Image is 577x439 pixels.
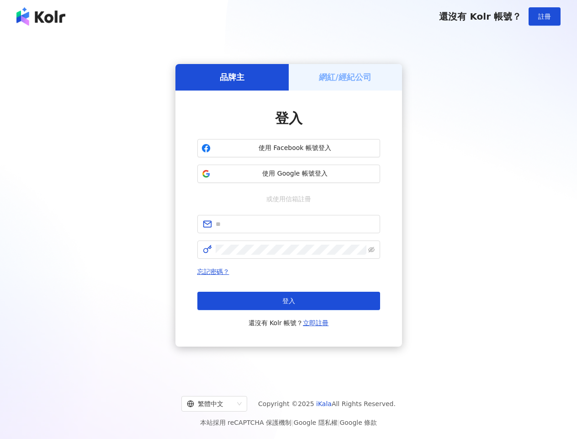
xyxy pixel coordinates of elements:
span: 登入 [275,110,302,126]
button: 登入 [197,292,380,310]
span: eye-invisible [368,246,375,253]
span: 還沒有 Kolr 帳號？ [249,317,329,328]
button: 使用 Facebook 帳號登入 [197,139,380,157]
span: 還沒有 Kolr 帳號？ [439,11,521,22]
span: 註冊 [538,13,551,20]
span: 登入 [282,297,295,305]
span: 或使用信箱註冊 [260,194,318,204]
a: 忘記密碼？ [197,268,229,275]
span: | [291,419,294,426]
span: Copyright © 2025 All Rights Reserved. [258,398,396,409]
a: iKala [316,400,332,407]
span: 使用 Google 帳號登入 [214,169,376,178]
div: 繁體中文 [187,396,233,411]
span: 使用 Facebook 帳號登入 [214,144,376,153]
a: Google 隱私權 [294,419,338,426]
button: 註冊 [529,7,561,26]
h5: 網紅/經紀公司 [319,71,371,83]
span: | [338,419,340,426]
h5: 品牌主 [220,71,244,83]
img: logo [16,7,65,26]
a: 立即註冊 [303,319,328,327]
span: 本站採用 reCAPTCHA 保護機制 [200,417,377,428]
a: Google 條款 [339,419,377,426]
button: 使用 Google 帳號登入 [197,165,380,183]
